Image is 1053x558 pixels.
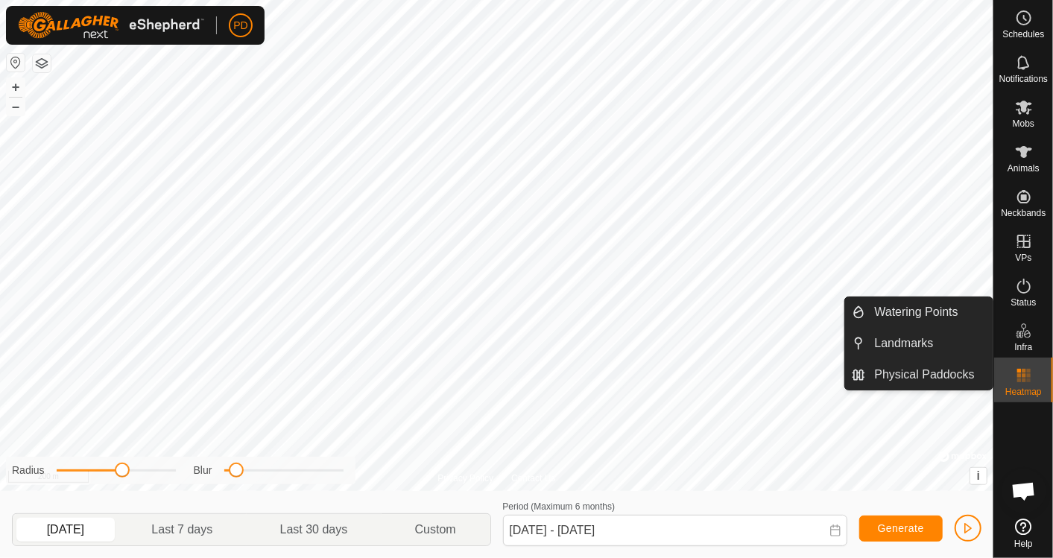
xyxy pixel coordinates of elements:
[1013,119,1034,128] span: Mobs
[845,329,993,358] li: Landmarks
[866,329,993,358] a: Landmarks
[845,297,993,327] li: Watering Points
[503,501,616,512] label: Period (Maximum 6 months)
[18,12,204,39] img: Gallagher Logo
[1014,539,1033,548] span: Help
[7,98,25,115] button: –
[970,468,987,484] button: i
[866,360,993,390] a: Physical Paddocks
[47,521,84,539] span: [DATE]
[1011,298,1036,307] span: Status
[875,366,975,384] span: Physical Paddocks
[859,516,943,542] button: Generate
[1005,387,1042,396] span: Heatmap
[1015,253,1031,262] span: VPs
[1008,164,1040,173] span: Animals
[999,74,1048,83] span: Notifications
[511,472,555,485] a: Contact Us
[1002,469,1046,513] div: Open chat
[977,469,980,482] span: i
[280,521,348,539] span: Last 30 days
[33,54,51,72] button: Map Layers
[7,54,25,72] button: Reset Map
[194,463,212,478] label: Blur
[1014,343,1032,352] span: Infra
[1001,209,1046,218] span: Neckbands
[233,18,247,34] span: PD
[1002,30,1044,39] span: Schedules
[12,463,45,478] label: Radius
[415,521,456,539] span: Custom
[866,297,993,327] a: Watering Points
[875,303,958,321] span: Watering Points
[878,522,924,534] span: Generate
[875,335,934,352] span: Landmarks
[994,513,1053,554] a: Help
[7,78,25,96] button: +
[437,472,493,485] a: Privacy Policy
[151,521,212,539] span: Last 7 days
[845,360,993,390] li: Physical Paddocks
